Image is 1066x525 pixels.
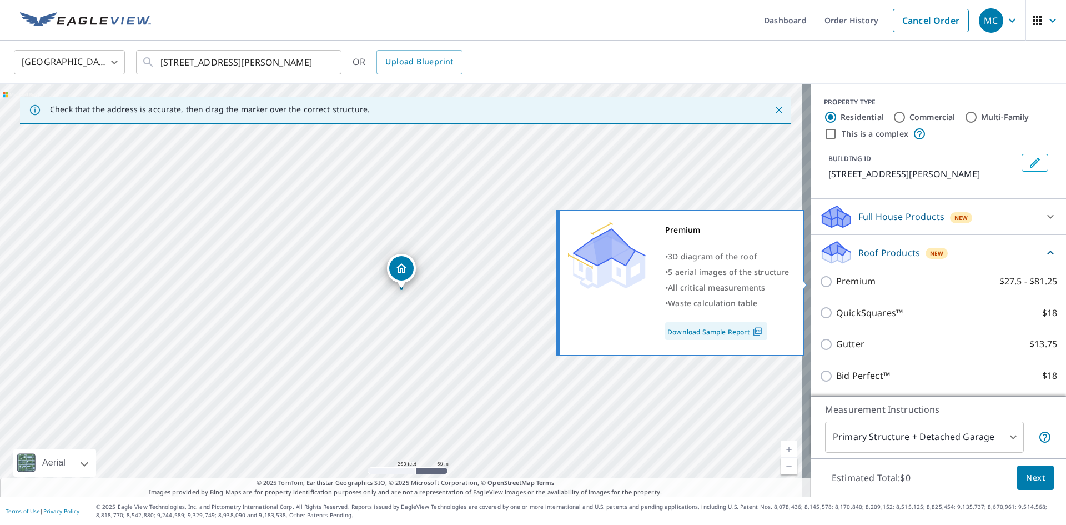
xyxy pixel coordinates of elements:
[487,478,534,487] a: OpenStreetMap
[836,306,903,320] p: QuickSquares™
[836,337,864,351] p: Gutter
[842,128,908,139] label: This is a complex
[1042,306,1057,320] p: $18
[1022,154,1048,172] button: Edit building 1
[1038,431,1052,444] span: Your report will include the primary structure and a detached garage if one exists.
[828,167,1017,181] p: [STREET_ADDRESS][PERSON_NAME]
[39,449,69,477] div: Aerial
[824,97,1053,107] div: PROPERTY TYPE
[858,210,944,223] p: Full House Products
[858,246,920,259] p: Roof Products
[668,282,765,293] span: All critical measurements
[668,251,757,262] span: 3D diagram of the roof
[781,458,797,474] a: Current Level 17, Zoom Out
[665,322,767,340] a: Download Sample Report
[568,222,646,289] img: Premium
[536,478,555,487] a: Terms
[20,12,151,29] img: EV Logo
[836,274,876,288] p: Premium
[981,112,1029,123] label: Multi-Family
[772,103,786,117] button: Close
[825,422,1024,453] div: Primary Structure + Detached Garage
[819,203,1057,230] div: Full House ProductsNew
[376,50,462,74] a: Upload Blueprint
[1026,471,1045,485] span: Next
[160,47,319,78] input: Search by address or latitude-longitude
[909,112,956,123] label: Commercial
[257,478,555,488] span: © 2025 TomTom, Earthstar Geographics SIO, © 2025 Microsoft Corporation, ©
[14,47,125,78] div: [GEOGRAPHIC_DATA]
[665,222,790,238] div: Premium
[781,441,797,458] a: Current Level 17, Zoom In
[825,403,1052,416] p: Measurement Instructions
[96,503,1060,519] p: © 2025 Eagle View Technologies, Inc. and Pictometry International Corp. All Rights Reserved. Repo...
[50,104,370,114] p: Check that the address is accurate, then drag the marker over the correct structure.
[13,449,96,477] div: Aerial
[668,267,789,277] span: 5 aerial images of the structure
[385,55,453,69] span: Upload Blueprint
[823,466,919,490] p: Estimated Total: $0
[387,254,416,288] div: Dropped pin, building 1, Residential property, 2604 White Oak Ave Whiting, IN 46394
[841,112,884,123] label: Residential
[353,50,462,74] div: OR
[1029,337,1057,351] p: $13.75
[43,507,79,515] a: Privacy Policy
[1017,466,1054,491] button: Next
[954,213,968,222] span: New
[665,296,790,311] div: •
[930,249,944,258] span: New
[668,298,757,308] span: Waste calculation table
[819,239,1057,266] div: Roof ProductsNew
[665,280,790,296] div: •
[836,369,890,383] p: Bid Perfect™
[1042,369,1057,383] p: $18
[6,508,79,514] p: |
[750,327,765,337] img: Pdf Icon
[893,9,969,32] a: Cancel Order
[665,264,790,280] div: •
[828,154,871,163] p: BUILDING ID
[665,249,790,264] div: •
[999,274,1057,288] p: $27.5 - $81.25
[979,8,1003,33] div: MC
[6,507,40,515] a: Terms of Use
